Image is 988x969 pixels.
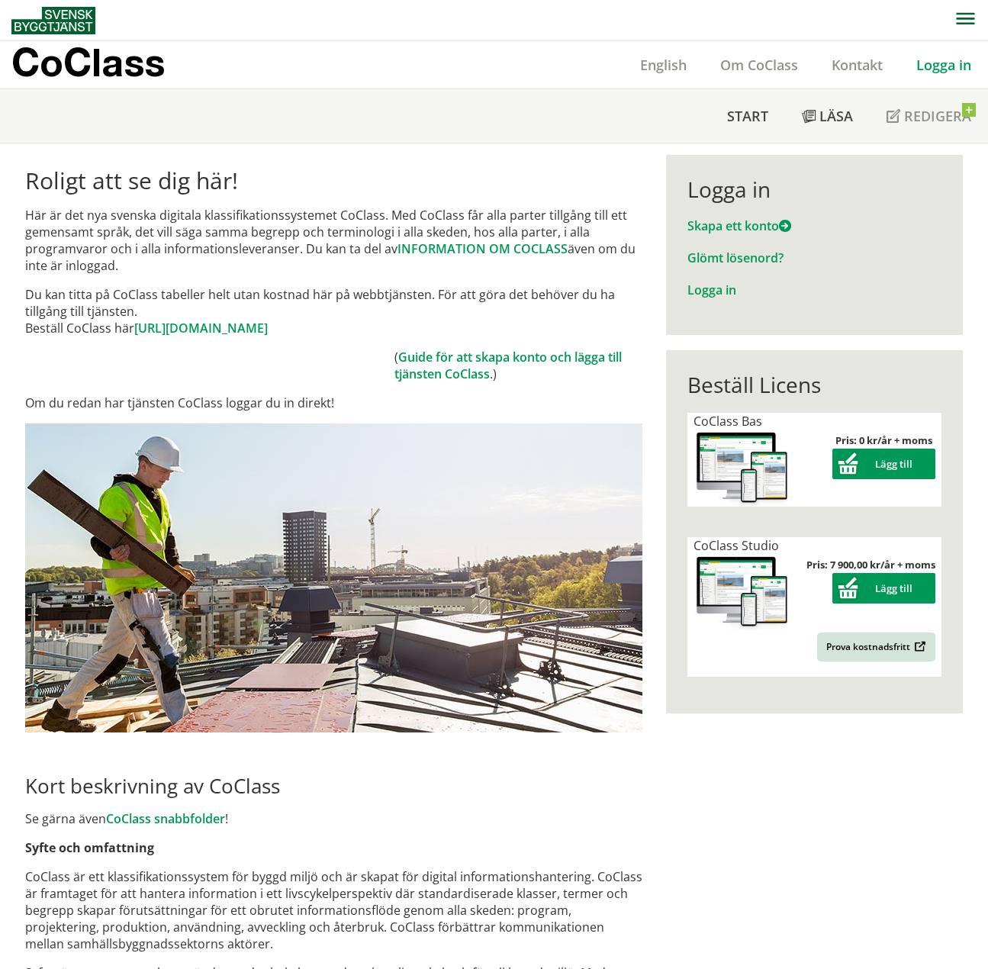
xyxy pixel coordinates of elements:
a: INFORMATION OM COCLASS [397,240,568,257]
img: login.jpg [25,423,642,732]
a: Lägg till [832,581,935,595]
button: Lägg till [832,573,935,604]
img: Outbound.png [912,641,926,652]
span: CoClass Studio [694,537,779,554]
p: Här är det nya svenska digitala klassifikationssystemet CoClass. Med CoClass får alla parter till... [25,207,642,274]
strong: Pris: 7 900,00 kr/år + moms [806,558,935,571]
div: Logga in [687,176,941,202]
a: Logga in [899,56,988,74]
span: CoClass Bas [694,413,762,430]
span: Läsa [819,107,853,125]
p: CoClass [11,53,165,71]
a: Skapa ett konto [687,217,791,234]
a: Kontakt [815,56,899,74]
td: ( .) [394,349,642,382]
h1: Roligt att se dig här! [25,167,642,195]
a: Läsa [785,89,870,143]
strong: Syfte och omfattning [25,839,154,856]
img: Svensk Byggtjänst [11,7,95,34]
img: coclass-license.jpg [694,554,791,631]
div: Beställ Licens [687,372,941,398]
p: Du kan titta på CoClass tabeller helt utan kostnad här på webbtjänsten. För att göra det behöver ... [25,286,642,336]
a: English [623,56,703,74]
a: [URL][DOMAIN_NAME] [134,320,268,336]
a: Om CoClass [703,56,815,74]
p: CoClass är ett klassifikationssystem för byggd miljö och är skapat för digital informationshanter... [25,868,642,952]
span: Start [727,107,768,125]
strong: Pris: 0 kr/år + moms [835,433,932,447]
img: coclass-license.jpg [694,430,791,507]
a: Prova kostnadsfritt [817,633,935,662]
a: CoClass snabbfolder [106,810,225,827]
a: Logga in [687,282,736,298]
h2: Kort beskrivning av CoClass [25,774,642,798]
a: Glömt lösenord? [687,249,784,266]
a: Guide för att skapa konto och lägga till tjänsten CoClass [394,349,622,382]
a: CoClass [11,41,198,89]
p: Om du redan har tjänsten CoClass loggar du in direkt! [25,394,642,411]
a: Lägg till [832,457,935,471]
button: Lägg till [832,449,935,479]
p: Se gärna även ! [25,810,642,827]
a: Start [710,89,785,143]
